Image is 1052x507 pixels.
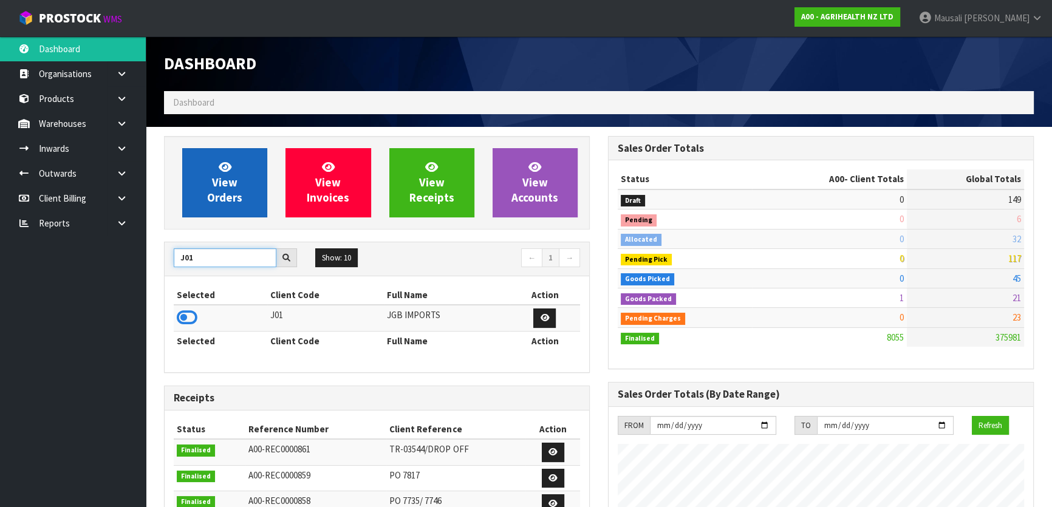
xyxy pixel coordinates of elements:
[386,420,525,439] th: Client Reference
[389,148,474,217] a: ViewReceipts
[177,471,215,483] span: Finalised
[900,213,904,225] span: 0
[510,331,580,350] th: Action
[267,285,384,305] th: Client Code
[900,273,904,284] span: 0
[794,416,817,435] div: TO
[384,331,510,350] th: Full Name
[794,7,900,27] a: A00 - AGRIHEALTH NZ LTD
[900,194,904,205] span: 0
[618,143,1024,154] h3: Sales Order Totals
[493,148,578,217] a: ViewAccounts
[174,392,580,404] h3: Receipts
[621,195,645,207] span: Draft
[621,273,674,285] span: Goods Picked
[1008,194,1021,205] span: 149
[164,53,256,74] span: Dashboard
[1013,233,1021,245] span: 32
[1013,292,1021,304] span: 21
[1017,213,1021,225] span: 6
[621,313,685,325] span: Pending Charges
[173,97,214,108] span: Dashboard
[285,148,371,217] a: ViewInvoices
[621,234,661,246] span: Allocated
[389,443,468,455] span: TR-03544/DROP OFF
[621,254,672,266] span: Pending Pick
[267,331,384,350] th: Client Code
[315,248,358,268] button: Show: 10
[174,420,245,439] th: Status
[267,305,384,331] td: J01
[174,248,276,267] input: Search clients
[389,469,420,481] span: PO 7817
[521,248,542,268] a: ←
[801,12,893,22] strong: A00 - AGRIHEALTH NZ LTD
[618,416,650,435] div: FROM
[907,169,1024,189] th: Global Totals
[618,169,752,189] th: Status
[248,495,310,506] span: A00-REC0000858
[887,332,904,343] span: 8055
[900,253,904,264] span: 0
[207,160,242,205] span: View Orders
[972,416,1009,435] button: Refresh
[996,332,1021,343] span: 375981
[39,10,101,26] span: ProStock
[829,173,844,185] span: A00
[510,285,580,305] th: Action
[542,248,559,268] a: 1
[1008,253,1021,264] span: 117
[177,444,215,457] span: Finalised
[752,169,907,189] th: - Client Totals
[964,12,1030,24] span: [PERSON_NAME]
[248,469,310,481] span: A00-REC0000859
[386,248,581,270] nav: Page navigation
[621,214,657,226] span: Pending
[621,333,659,345] span: Finalised
[525,420,580,439] th: Action
[384,285,510,305] th: Full Name
[900,292,904,304] span: 1
[182,148,267,217] a: ViewOrders
[174,331,267,350] th: Selected
[103,13,122,25] small: WMS
[934,12,962,24] span: Mausali
[18,10,33,26] img: cube-alt.png
[1013,311,1021,323] span: 23
[307,160,349,205] span: View Invoices
[389,495,442,506] span: PO 7735/ 7746
[384,305,510,331] td: JGB IMPORTS
[900,311,904,323] span: 0
[248,443,310,455] span: A00-REC0000861
[559,248,580,268] a: →
[621,293,676,305] span: Goods Packed
[409,160,454,205] span: View Receipts
[511,160,558,205] span: View Accounts
[245,420,386,439] th: Reference Number
[618,389,1024,400] h3: Sales Order Totals (By Date Range)
[174,285,267,305] th: Selected
[900,233,904,245] span: 0
[1013,273,1021,284] span: 45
